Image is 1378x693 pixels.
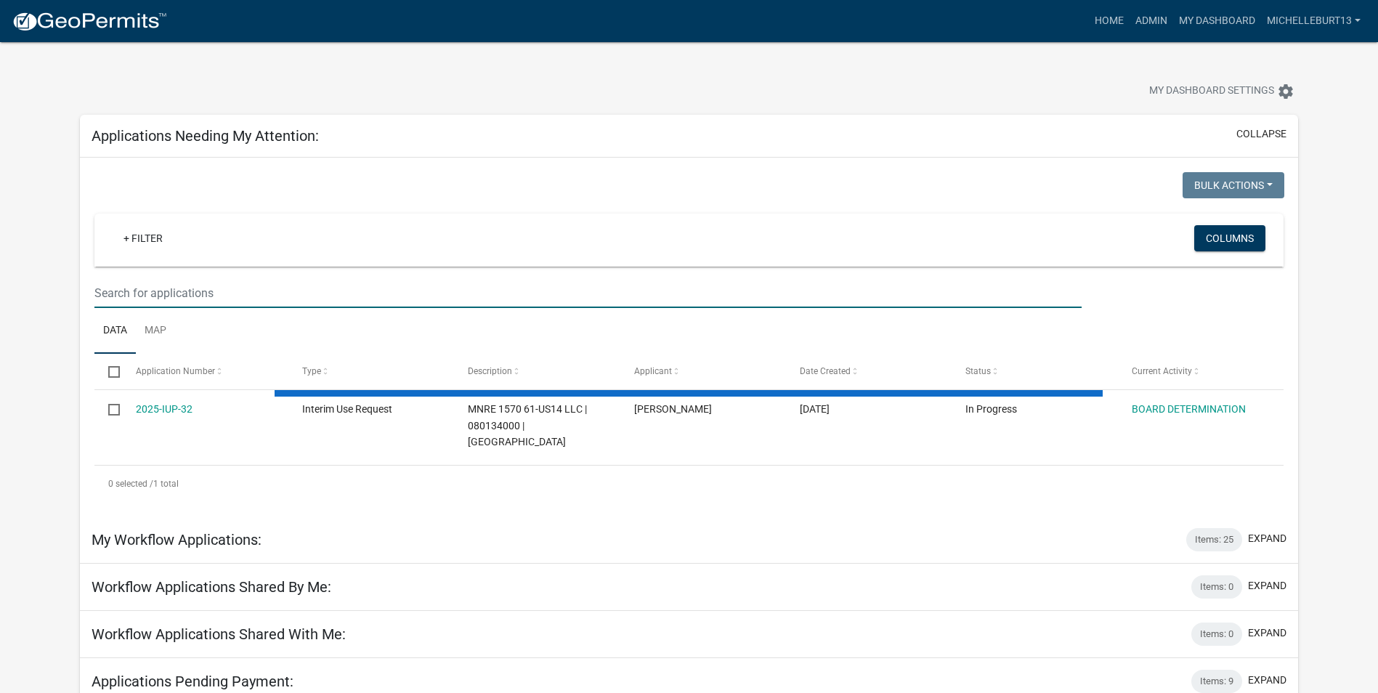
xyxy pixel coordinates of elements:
datatable-header-cell: Type [288,354,454,389]
div: Items: 0 [1191,575,1242,599]
button: expand [1248,625,1286,641]
button: My Dashboard Settingssettings [1138,77,1306,105]
a: Admin [1130,7,1173,35]
span: My Dashboard Settings [1149,83,1274,100]
span: MNRE 1570 61-US14 LLC | 080134000 | La Crescent I [468,403,587,448]
span: Current Activity [1132,366,1192,376]
div: 1 total [94,466,1284,502]
span: Type [302,366,321,376]
datatable-header-cell: Application Number [122,354,288,389]
input: Search for applications [94,278,1082,308]
datatable-header-cell: Applicant [620,354,785,389]
a: BOARD DETERMINATION [1132,403,1246,415]
span: Description [468,366,512,376]
h5: Workflow Applications Shared With Me: [92,625,346,643]
span: Date Created [800,366,851,376]
button: expand [1248,673,1286,688]
h5: Applications Needing My Attention: [92,127,319,145]
span: Status [965,366,991,376]
datatable-header-cell: Current Activity [1117,354,1283,389]
span: In Progress [965,403,1017,415]
a: Home [1089,7,1130,35]
span: 07/22/2025 [800,403,830,415]
datatable-header-cell: Description [454,354,620,389]
button: expand [1248,578,1286,593]
datatable-header-cell: Select [94,354,122,389]
a: + Filter [112,225,174,251]
div: Items: 25 [1186,528,1242,551]
h5: Applications Pending Payment: [92,673,293,690]
i: settings [1277,83,1294,100]
a: 2025-IUP-32 [136,403,192,415]
div: Items: 0 [1191,623,1242,646]
button: Bulk Actions [1183,172,1284,198]
button: expand [1248,531,1286,546]
span: 0 selected / [108,479,153,489]
h5: My Workflow Applications: [92,531,262,548]
span: Interim Use Request [302,403,392,415]
span: Applicant [634,366,672,376]
button: Columns [1194,225,1265,251]
a: My Dashboard [1173,7,1261,35]
a: Map [136,308,175,354]
button: collapse [1236,126,1286,142]
a: michelleburt13 [1261,7,1366,35]
a: Data [94,308,136,354]
h5: Workflow Applications Shared By Me: [92,578,331,596]
datatable-header-cell: Date Created [786,354,952,389]
div: Items: 9 [1191,670,1242,693]
datatable-header-cell: Status [952,354,1117,389]
span: Tate Kapple [634,403,712,415]
span: Application Number [136,366,215,376]
div: collapse [80,158,1298,516]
